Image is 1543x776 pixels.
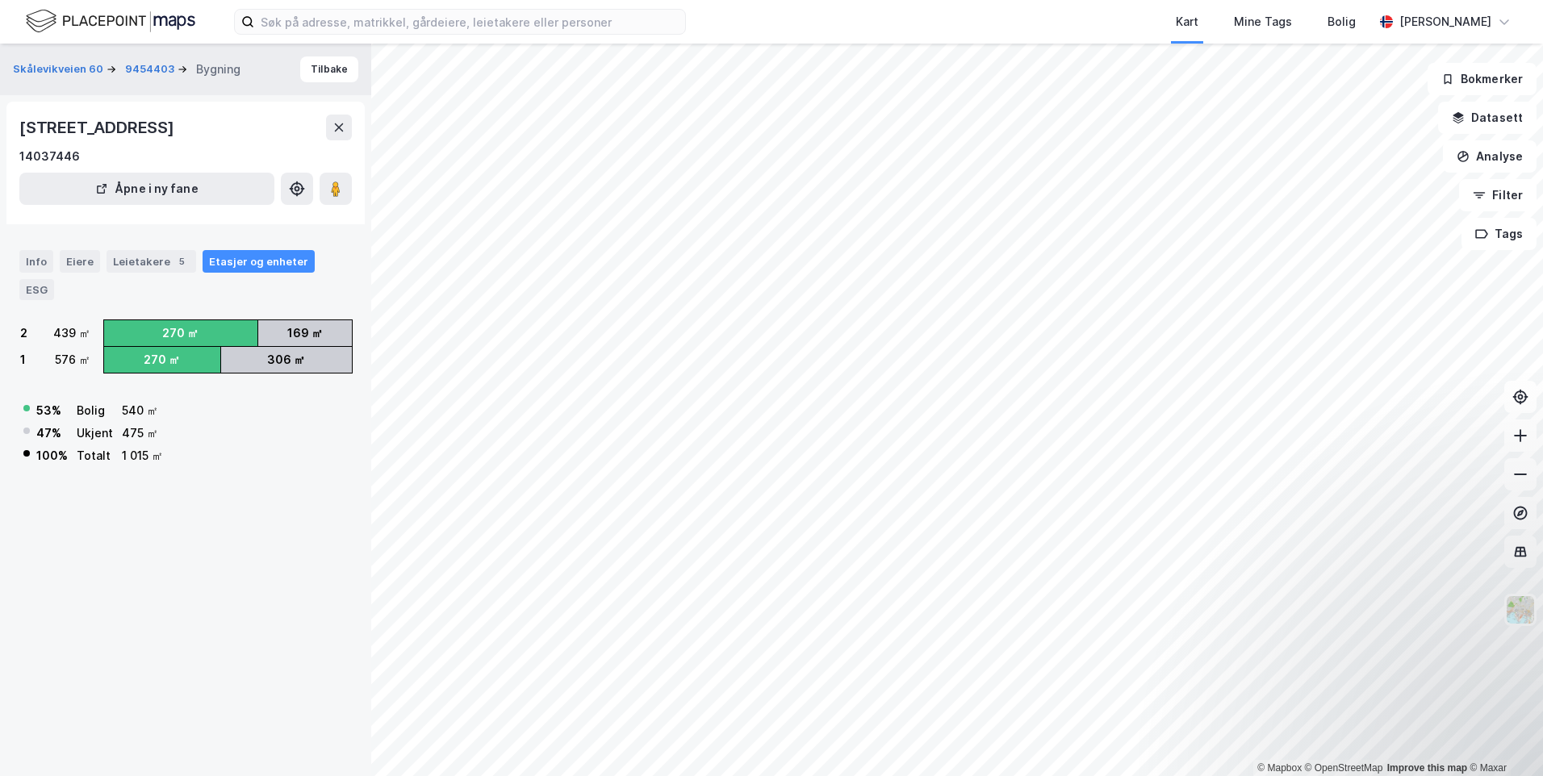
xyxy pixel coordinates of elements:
[1176,12,1198,31] div: Kart
[77,446,113,465] div: Totalt
[1328,12,1356,31] div: Bolig
[1438,102,1537,134] button: Datasett
[162,323,199,343] div: 270 ㎡
[55,350,90,369] div: 576 ㎡
[1257,762,1302,774] a: Mapbox
[53,323,90,343] div: 439 ㎡
[1505,595,1536,625] img: Z
[267,350,305,369] div: 306 ㎡
[1461,218,1537,250] button: Tags
[1399,12,1491,31] div: [PERSON_NAME]
[1428,63,1537,95] button: Bokmerker
[19,173,274,205] button: Åpne i ny fane
[19,115,178,140] div: [STREET_ADDRESS]
[20,323,27,343] div: 2
[60,250,100,273] div: Eiere
[36,446,68,465] div: 100 %
[122,423,163,443] div: 475 ㎡
[77,423,113,443] div: Ukjent
[122,401,163,420] div: 540 ㎡
[174,253,190,269] div: 5
[122,446,163,465] div: 1 015 ㎡
[36,401,61,420] div: 53 %
[1443,140,1537,173] button: Analyse
[300,56,358,82] button: Tilbake
[254,10,685,34] input: Søk på adresse, matrikkel, gårdeiere, leietakere eller personer
[1459,179,1537,211] button: Filter
[19,250,53,273] div: Info
[19,279,54,300] div: ESG
[287,323,323,343] div: 169 ㎡
[36,423,61,443] div: 47 %
[144,350,180,369] div: 270 ㎡
[125,61,178,77] button: 9454403
[209,254,308,269] div: Etasjer og enheter
[13,61,107,77] button: Skålevikveien 60
[26,7,195,35] img: logo.f888ab2527a4732fd821a326f86c7f29.svg
[1305,762,1383,774] a: OpenStreetMap
[20,350,26,369] div: 1
[1234,12,1292,31] div: Mine Tags
[1387,762,1467,774] a: Improve this map
[107,250,196,273] div: Leietakere
[196,60,240,79] div: Bygning
[19,147,80,166] div: 14037446
[77,401,113,420] div: Bolig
